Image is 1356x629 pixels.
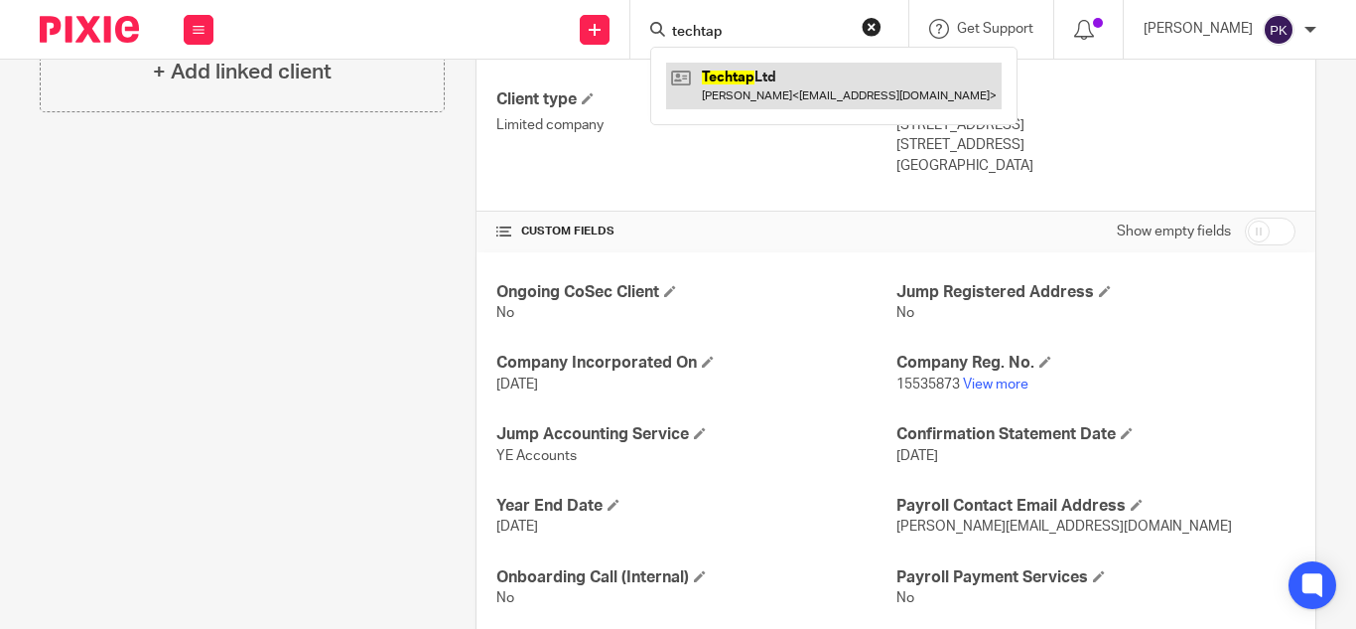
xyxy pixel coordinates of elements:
[496,353,895,374] h4: Company Incorporated On
[496,496,895,517] h4: Year End Date
[670,24,849,42] input: Search
[496,567,895,588] h4: Onboarding Call (Internal)
[896,282,1295,303] h4: Jump Registered Address
[496,591,514,605] span: No
[896,567,1295,588] h4: Payroll Payment Services
[896,520,1232,534] span: [PERSON_NAME][EMAIL_ADDRESS][DOMAIN_NAME]
[896,306,914,320] span: No
[153,57,332,87] h4: + Add linked client
[896,449,938,463] span: [DATE]
[862,17,881,37] button: Clear
[496,520,538,534] span: [DATE]
[963,378,1028,392] a: View more
[1263,14,1294,46] img: svg%3E
[496,449,577,463] span: YE Accounts
[496,424,895,445] h4: Jump Accounting Service
[496,89,895,110] h4: Client type
[896,353,1295,374] h4: Company Reg. No.
[896,378,960,392] span: 15535873
[957,22,1033,36] span: Get Support
[1117,222,1231,241] label: Show empty fields
[496,306,514,320] span: No
[496,115,895,135] p: Limited company
[896,135,1295,155] p: [STREET_ADDRESS]
[1144,19,1253,39] p: [PERSON_NAME]
[896,115,1295,135] p: [STREET_ADDRESS]
[896,424,1295,445] h4: Confirmation Statement Date
[40,16,139,43] img: Pixie
[896,156,1295,176] p: [GEOGRAPHIC_DATA]
[896,496,1295,517] h4: Payroll Contact Email Address
[896,89,1295,110] h4: Address
[496,282,895,303] h4: Ongoing CoSec Client
[496,378,538,392] span: [DATE]
[896,591,914,605] span: No
[496,224,895,239] h4: CUSTOM FIELDS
